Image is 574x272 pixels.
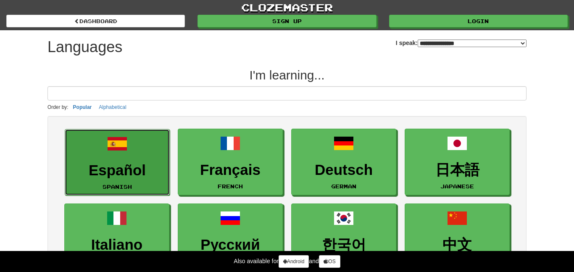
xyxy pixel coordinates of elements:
a: DeutschGerman [291,129,396,195]
small: Japanese [440,183,474,189]
small: Order by: [47,104,68,110]
small: French [218,183,243,189]
a: 日本語Japanese [405,129,510,195]
a: 한국어Korean [291,203,396,270]
button: Popular [71,103,95,112]
a: dashboard [6,15,185,27]
a: Android [279,255,309,268]
a: Login [389,15,568,27]
a: EspañolSpanish [65,129,170,196]
small: German [331,183,356,189]
h3: Español [69,162,165,179]
h3: Italiano [69,237,165,253]
a: 中文Mandarin Chinese [405,203,510,270]
button: Alphabetical [96,103,129,112]
a: Sign up [197,15,376,27]
h3: Русский [182,237,278,253]
small: Spanish [103,184,132,190]
a: FrançaisFrench [178,129,283,195]
select: I speak: [418,40,527,47]
h3: 中文 [409,237,505,253]
h2: I'm learning... [47,68,527,82]
a: РусскийRussian [178,203,283,270]
a: iOS [319,255,340,268]
h3: 日本語 [409,162,505,178]
h3: Français [182,162,278,178]
h3: 한국어 [296,237,392,253]
a: ItalianoItalian [64,203,169,270]
label: I speak: [396,39,527,47]
h1: Languages [47,39,122,55]
h3: Deutsch [296,162,392,178]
